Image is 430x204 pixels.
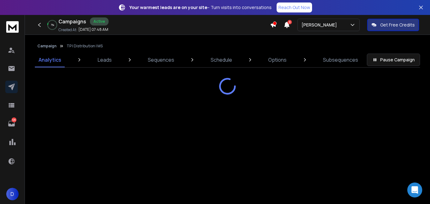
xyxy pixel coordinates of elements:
[58,27,77,32] p: Created At:
[301,22,339,28] p: [PERSON_NAME]
[129,4,207,10] strong: Your warmest leads are on your site
[6,188,19,200] button: D
[264,52,290,67] a: Options
[211,56,232,64] p: Schedule
[51,23,54,27] p: 7 %
[323,56,358,64] p: Subsequences
[35,52,65,67] a: Analytics
[380,22,415,28] p: Get Free Credits
[277,2,312,12] a: Reach Out Now
[37,44,57,49] button: Campaign
[39,56,61,64] p: Analytics
[12,117,16,122] p: 129
[148,56,174,64] p: Sequences
[78,27,108,32] p: [DATE] 07:48 AM
[6,21,19,33] img: logo
[278,4,310,11] p: Reach Out Now
[268,56,287,64] p: Options
[407,183,422,197] div: Open Intercom Messenger
[67,44,103,49] p: TP | Distribution | MS
[98,56,112,64] p: Leads
[367,54,420,66] button: Pause Campaign
[90,17,109,26] div: Active
[144,52,178,67] a: Sequences
[129,4,272,11] p: – Turn visits into conversations
[94,52,115,67] a: Leads
[287,20,292,24] span: 3
[58,18,86,25] h1: Campaigns
[367,19,419,31] button: Get Free Credits
[319,52,362,67] a: Subsequences
[207,52,236,67] a: Schedule
[5,117,18,130] a: 129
